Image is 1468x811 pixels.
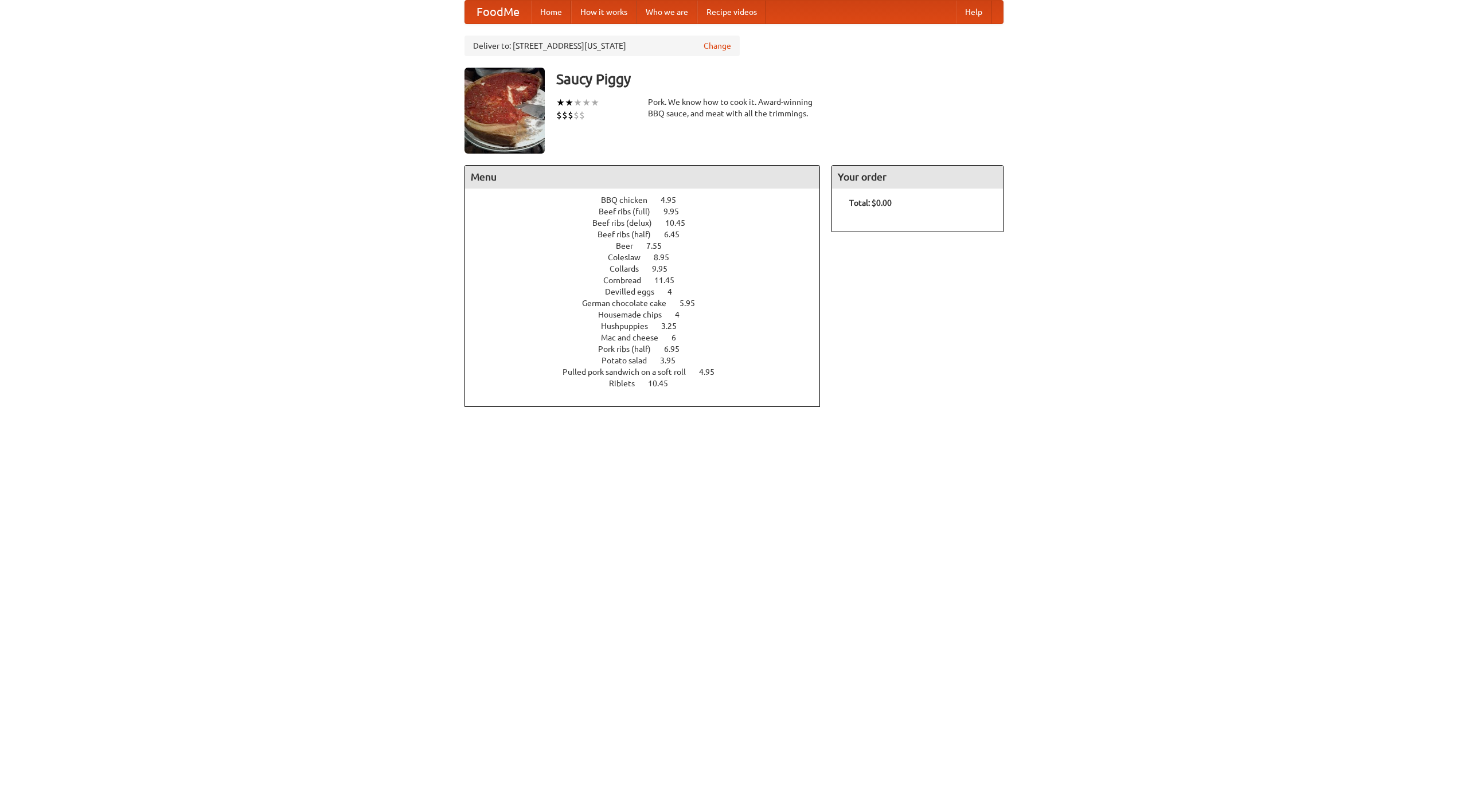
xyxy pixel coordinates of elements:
li: $ [568,109,573,122]
a: Cornbread 11.45 [603,276,696,285]
span: Beef ribs (half) [598,230,662,239]
a: Pork ribs (half) 6.95 [598,344,701,354]
a: Beef ribs (half) 6.45 [598,230,701,239]
a: BBQ chicken 4.95 [601,195,697,205]
span: 9.95 [663,207,690,216]
li: $ [562,109,568,122]
span: Coleslaw [608,253,652,262]
h4: Menu [465,166,819,189]
span: 4 [675,310,691,319]
span: Riblets [609,379,646,388]
span: 4.95 [699,367,726,377]
span: 11.45 [654,276,686,285]
span: 5.95 [680,299,706,308]
span: 4 [667,287,684,296]
a: Coleslaw 8.95 [608,253,690,262]
li: ★ [591,96,599,109]
span: Mac and cheese [601,333,670,342]
a: Devilled eggs 4 [605,287,693,296]
a: Home [531,1,571,23]
span: Potato salad [602,356,658,365]
span: Collards [610,264,650,273]
h3: Saucy Piggy [556,68,1004,91]
li: $ [556,109,562,122]
a: Hushpuppies 3.25 [601,322,698,331]
li: ★ [556,96,565,109]
span: Devilled eggs [605,287,666,296]
a: Pulled pork sandwich on a soft roll 4.95 [563,367,736,377]
a: FoodMe [465,1,531,23]
a: Riblets 10.45 [609,379,689,388]
a: Beef ribs (full) 9.95 [599,207,700,216]
a: Collards 9.95 [610,264,689,273]
li: $ [579,109,585,122]
div: Deliver to: [STREET_ADDRESS][US_STATE] [464,36,740,56]
span: 3.25 [661,322,688,331]
b: Total: $0.00 [849,198,892,207]
a: Beef ribs (delux) 10.45 [592,218,706,228]
a: German chocolate cake 5.95 [582,299,716,308]
div: Pork. We know how to cook it. Award-winning BBQ sauce, and meat with all the trimmings. [648,96,820,119]
span: 6 [671,333,688,342]
a: Change [704,40,731,52]
span: Pork ribs (half) [598,344,662,354]
span: 4.95 [661,195,688,205]
span: Pulled pork sandwich on a soft roll [563,367,697,377]
span: 10.45 [665,218,697,228]
a: How it works [571,1,637,23]
span: 7.55 [646,241,673,250]
a: Mac and cheese 6 [601,333,697,342]
span: 8.95 [654,253,681,262]
span: Beer [616,241,645,250]
span: Hushpuppies [601,322,659,331]
span: German chocolate cake [582,299,678,308]
a: Beer 7.55 [616,241,683,250]
li: $ [573,109,579,122]
span: Beef ribs (full) [599,207,662,216]
a: Potato salad 3.95 [602,356,697,365]
span: BBQ chicken [601,195,659,205]
span: Beef ribs (delux) [592,218,663,228]
li: ★ [582,96,591,109]
span: 6.45 [664,230,691,239]
h4: Your order [832,166,1003,189]
a: Recipe videos [697,1,766,23]
img: angular.jpg [464,68,545,154]
li: ★ [573,96,582,109]
span: Housemade chips [598,310,673,319]
li: ★ [565,96,573,109]
a: Help [956,1,991,23]
a: Who we are [637,1,697,23]
span: 3.95 [660,356,687,365]
span: 6.95 [664,344,691,354]
span: 10.45 [648,379,680,388]
span: 9.95 [652,264,679,273]
span: Cornbread [603,276,653,285]
a: Housemade chips 4 [598,310,701,319]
